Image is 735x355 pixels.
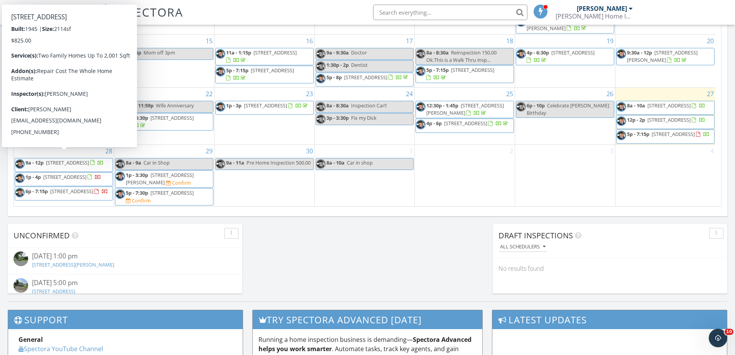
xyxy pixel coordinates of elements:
button: All schedulers [498,242,547,252]
span: [STREET_ADDRESS][PERSON_NAME] [126,172,194,186]
span: [STREET_ADDRESS] [251,67,294,74]
img: jason_home_inspection_picture.jpg [416,120,426,129]
a: 5p - 7:30p [STREET_ADDRESS][PERSON_NAME] [516,16,614,33]
img: jason_home_inspection_picture.jpg [15,49,25,59]
iframe: Intercom live chat [709,329,727,347]
div: [PERSON_NAME] [577,5,627,12]
a: 9a - 11:30a [STREET_ADDRESS] [25,49,96,63]
img: jason_home_inspection_picture.jpg [316,114,326,124]
a: 6p - 7:15p [STREET_ADDRESS] [25,188,108,195]
a: Go to September 16, 2025 [304,35,314,47]
a: SPECTORA [98,10,183,27]
div: [DATE] 5:00 pm [32,278,218,288]
span: 8a - 10a [627,102,645,109]
span: [STREET_ADDRESS][PERSON_NAME] [627,49,698,63]
span: 6p - 7:15p [25,188,48,195]
a: Confirm [166,179,191,187]
img: jason_home_inspection_picture.jpg [216,102,225,112]
a: Go to September 29, 2025 [204,145,214,157]
a: 5p - 7:30p [STREET_ADDRESS] [126,189,194,196]
span: 12a - 11:59p [126,102,154,109]
span: Wife Anniversary [156,102,194,109]
span: 8a - 8:30a [326,102,349,109]
a: 6p - 7:15p [STREET_ADDRESS] [15,187,113,200]
span: 8a - 8:30a [426,49,449,56]
td: Go to September 29, 2025 [114,144,215,206]
span: [STREET_ADDRESS] [53,49,96,56]
span: [STREET_ADDRESS] [444,120,487,127]
img: jason_home_inspection_picture.jpg [617,131,626,140]
a: [STREET_ADDRESS][PERSON_NAME] [32,261,114,268]
td: Go to September 24, 2025 [314,88,415,145]
span: 9a - 11:30a [25,49,51,56]
span: 1p - 3p [226,102,242,109]
img: jason_home_inspection_picture.jpg [115,102,125,112]
span: 8a - 9a [126,159,141,166]
span: [STREET_ADDRESS] [46,159,89,166]
td: Go to September 27, 2025 [615,88,715,145]
span: 9:30a - 12p [627,49,652,56]
a: 5p - 7:15p [STREET_ADDRESS] [416,65,514,83]
span: 4p - 6p [426,120,442,127]
a: [DATE] 5:00 pm [STREET_ADDRESS] Submitted [DATE] 3:59 pm [14,278,237,304]
span: 9a - 9:30a [326,49,349,56]
img: jason_home_inspection_picture.jpg [316,159,326,169]
span: Draft Inspections [498,230,573,241]
span: [STREET_ADDRESS] [647,102,691,109]
a: 5p - 7:15p [STREET_ADDRESS] [616,129,715,143]
span: Pre Home Inspection 500.00 [247,159,311,166]
span: [STREET_ADDRESS] [551,49,595,56]
span: 12p - 2p [627,116,645,123]
img: The Best Home Inspection Software - Spectora [98,4,115,21]
div: All schedulers [500,244,546,250]
span: 1p - 3:30p [126,172,148,178]
a: Spectora YouTube Channel [19,345,103,353]
img: jason_home_inspection_picture.jpg [316,49,326,59]
img: jason_home_inspection_picture.jpg [416,102,426,112]
span: Car in Shop [144,159,170,166]
img: jason_home_inspection_picture.jpg [115,159,125,169]
td: Go to September 30, 2025 [214,144,314,206]
td: Go to September 20, 2025 [615,34,715,87]
span: 9a - 12p [25,159,44,166]
img: jason_home_inspection_picture.jpg [516,102,526,112]
input: Search everything... [373,5,527,20]
img: jason_home_inspection_picture.jpg [115,114,125,124]
a: [STREET_ADDRESS] [32,288,75,295]
div: [DATE] 1:00 pm [32,251,218,261]
a: Go to October 3, 2025 [608,145,615,157]
a: 1p - 3:30p [STREET_ADDRESS] [115,113,213,131]
img: jason_home_inspection_picture.jpg [617,102,626,112]
span: 9a - 11a [226,159,244,166]
span: 1p - 3:30p [126,114,148,121]
td: Go to September 14, 2025 [14,34,114,87]
td: Go to September 17, 2025 [314,34,415,87]
a: 12p - 2p [STREET_ADDRESS] [627,116,705,123]
img: jason_home_inspection_picture.jpg [216,159,225,169]
a: [DATE] 1:00 pm [STREET_ADDRESS][PERSON_NAME] [14,251,237,270]
a: 4p - 6p [STREET_ADDRESS] [426,120,509,127]
a: 5p - 7:15p [STREET_ADDRESS] [426,66,494,81]
td: Go to September 18, 2025 [415,34,515,87]
a: Go to September 30, 2025 [304,145,314,157]
span: 5p - 7:15p [226,67,248,74]
a: Go to September 23, 2025 [304,88,314,100]
strong: Spectora Advanced helps you work smarter [259,335,471,353]
span: 1p - 4p [25,173,41,180]
div: Confirm [132,197,151,204]
td: Go to September 28, 2025 [14,144,114,206]
div: No results found [493,258,727,279]
a: 5p - 8p [STREET_ADDRESS] [326,74,409,81]
span: [STREET_ADDRESS][PERSON_NAME] [426,102,504,116]
img: jason_home_inspection_picture.jpg [216,67,225,76]
a: 1p - 3:30p [STREET_ADDRESS] [126,114,194,129]
span: Reinspection 150.00 Ok.This is a Walk Thru insp... [426,49,497,63]
a: Go to September 15, 2025 [204,35,214,47]
img: streetview [14,278,28,293]
img: jason_home_inspection_picture.jpg [15,159,25,169]
td: Go to September 15, 2025 [114,34,215,87]
span: Doctor [351,49,367,56]
a: Go to September 20, 2025 [705,35,715,47]
a: 9a - 12p [STREET_ADDRESS] [25,159,104,166]
span: [STREET_ADDRESS] [652,131,695,138]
